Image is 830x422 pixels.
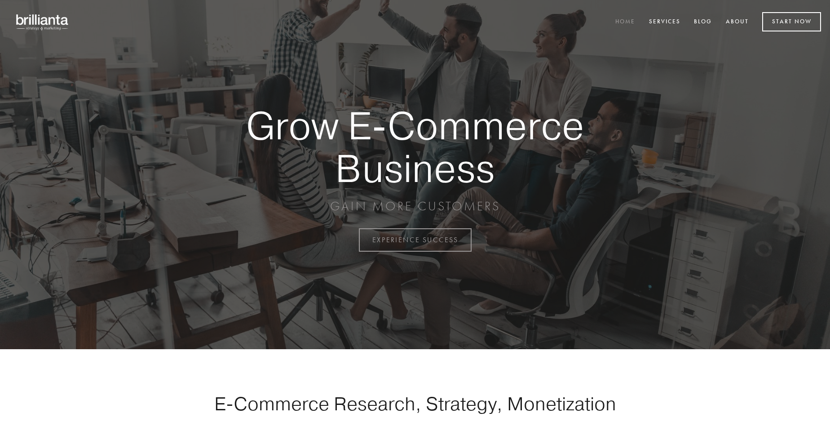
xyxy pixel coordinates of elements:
a: Services [643,15,686,30]
a: Blog [688,15,718,30]
a: Home [609,15,641,30]
a: About [720,15,755,30]
h1: E-Commerce Research, Strategy, Monetization [186,392,644,415]
strong: Grow E-Commerce Business [215,104,615,189]
a: Start Now [762,12,821,31]
p: GAIN MORE CUSTOMERS [215,198,615,214]
a: EXPERIENCE SUCCESS [359,228,472,252]
img: brillianta - research, strategy, marketing [9,9,76,35]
